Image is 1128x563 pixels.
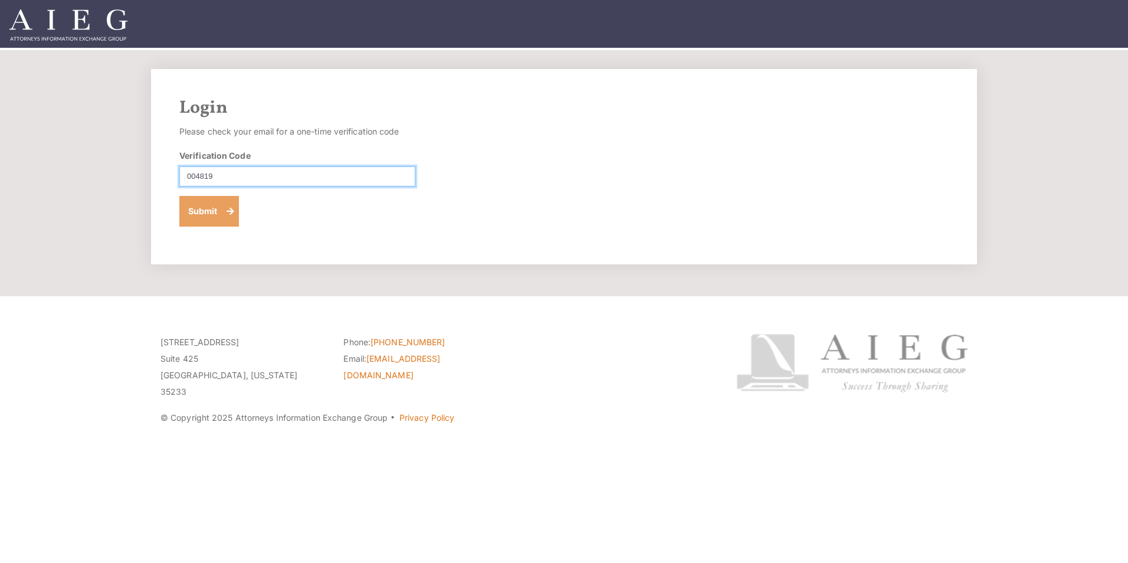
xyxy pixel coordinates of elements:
a: [EMAIL_ADDRESS][DOMAIN_NAME] [343,353,440,380]
img: Attorneys Information Exchange Group logo [736,334,968,392]
label: Verification Code [179,149,251,162]
p: © Copyright 2025 Attorneys Information Exchange Group [160,410,692,426]
a: [PHONE_NUMBER] [370,337,445,347]
li: Phone: [343,334,509,351]
img: Attorneys Information Exchange Group [9,9,127,41]
p: [STREET_ADDRESS] Suite 425 [GEOGRAPHIC_DATA], [US_STATE] 35233 [160,334,326,400]
span: · [390,417,395,423]
button: Submit [179,196,239,227]
li: Email: [343,351,509,384]
h2: Login [179,97,949,119]
p: Please check your email for a one-time verification code [179,123,415,140]
a: Privacy Policy [399,413,454,423]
